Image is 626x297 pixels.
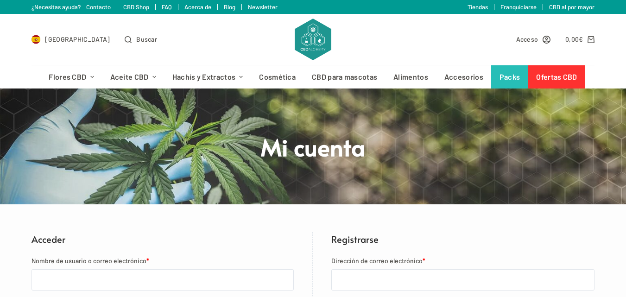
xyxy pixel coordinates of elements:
[565,34,594,44] a: Carro de compra
[251,65,304,88] a: Cosmética
[331,232,594,246] h2: Registrarse
[32,255,294,266] label: Nombre de usuario o correo electrónico
[516,34,538,44] span: Acceso
[41,65,585,88] nav: Menú de cabecera
[136,34,157,44] span: Buscar
[45,34,110,44] span: [GEOGRAPHIC_DATA]
[32,232,294,246] h2: Acceder
[528,65,585,88] a: Ofertas CBD
[162,3,172,11] a: FAQ
[32,35,41,44] img: ES Flag
[41,65,102,88] a: Flores CBD
[516,34,551,44] a: Acceso
[468,3,488,11] a: Tiendas
[500,3,537,11] a: Franquiciarse
[295,19,331,60] img: CBD Alchemy
[304,65,386,88] a: CBD para mascotas
[549,3,594,11] a: CBD al por mayor
[32,3,111,11] a: ¿Necesitas ayuda? Contacto
[123,3,149,11] a: CBD Shop
[565,35,583,43] bdi: 0,00
[386,65,436,88] a: Alimentos
[331,255,594,266] label: Dirección de correo electrónico
[579,35,583,43] span: €
[102,65,164,88] a: Aceite CBD
[491,65,528,88] a: Packs
[248,3,278,11] a: Newsletter
[224,3,235,11] a: Blog
[184,3,211,11] a: Acerca de
[125,34,157,44] button: Abrir formulario de búsqueda
[164,65,251,88] a: Hachís y Extractos
[436,65,491,88] a: Accesorios
[32,34,110,44] a: Select Country
[139,132,487,162] h1: Mi cuenta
